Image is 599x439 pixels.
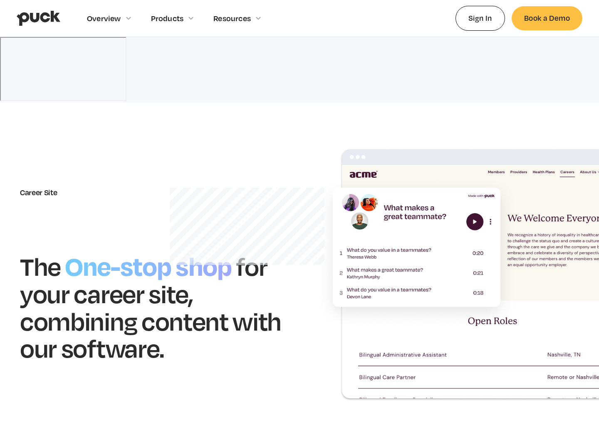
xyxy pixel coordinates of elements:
[455,6,505,30] a: Sign In
[87,14,121,23] div: Overview
[20,188,283,197] div: Career Site
[151,14,184,23] div: Products
[20,250,61,282] h1: The
[20,250,281,363] h1: for your career site, combining content with our software.
[213,14,251,23] div: Resources
[61,247,236,283] h1: One-stop shop
[512,6,582,30] a: Book a Demo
